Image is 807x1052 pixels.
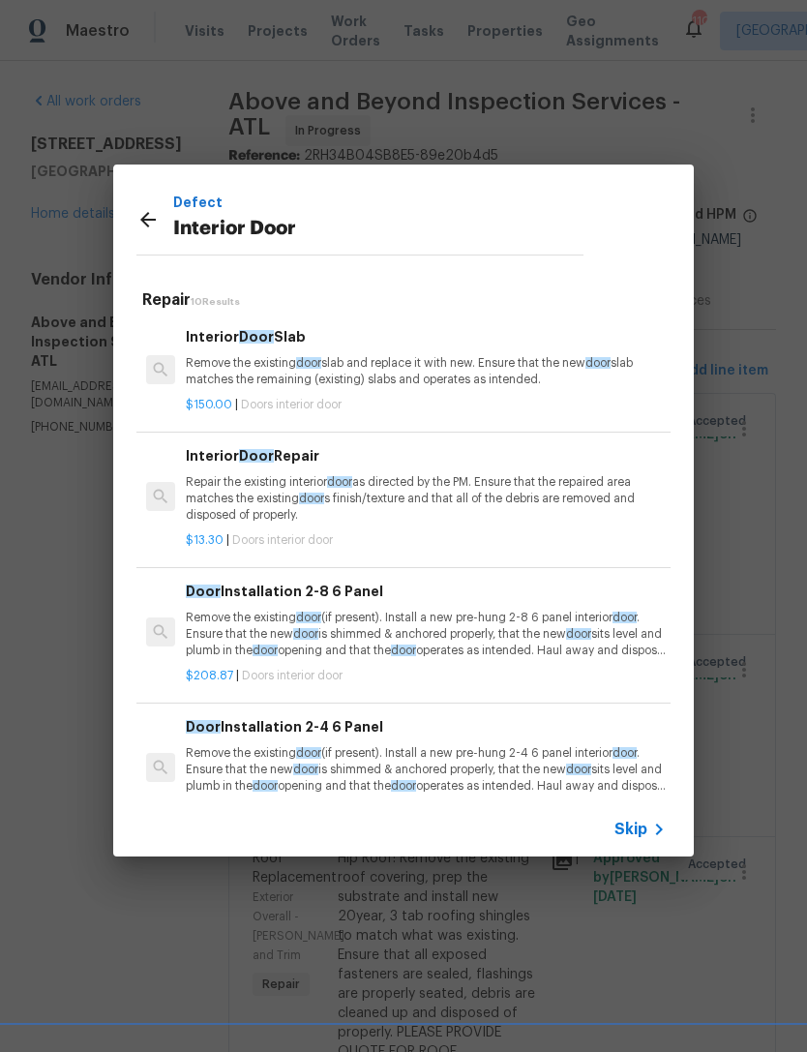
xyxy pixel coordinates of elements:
[186,474,666,524] p: Repair the existing interior as directed by the PM. Ensure that the repaired area matches the exi...
[566,764,591,775] span: door
[186,534,224,546] span: $13.30
[239,449,274,463] span: Door
[242,670,343,681] span: Doors interior door
[296,612,321,623] span: door
[296,357,321,369] span: door
[173,192,583,213] p: Defect
[239,330,274,344] span: Door
[327,476,352,488] span: door
[186,581,666,602] h6: Installation 2-8 6 Panel
[241,399,342,410] span: Doors interior door
[186,670,233,681] span: $208.87
[186,716,666,737] h6: Installation 2-4 6 Panel
[186,585,221,598] span: Door
[614,820,647,839] span: Skip
[191,297,240,307] span: 10 Results
[186,399,232,410] span: $150.00
[296,747,321,759] span: door
[232,534,333,546] span: Doors interior door
[186,745,666,795] p: Remove the existing (if present). Install a new pre-hung 2-4 6 panel interior . Ensure that the n...
[253,645,278,656] span: door
[186,532,666,549] p: |
[186,610,666,659] p: Remove the existing (if present). Install a new pre-hung 2-8 6 panel interior . Ensure that the n...
[613,612,637,623] span: door
[142,290,671,311] h5: Repair
[566,628,591,640] span: door
[186,397,666,413] p: |
[391,780,416,792] span: door
[391,645,416,656] span: door
[299,493,324,504] span: door
[173,214,583,245] p: Interior Door
[186,355,666,388] p: Remove the existing slab and replace it with new. Ensure that the new slab matches the remaining ...
[613,747,637,759] span: door
[253,780,278,792] span: door
[186,445,666,466] h6: Interior Repair
[186,326,666,347] h6: Interior Slab
[293,764,318,775] span: door
[186,668,666,684] p: |
[585,357,611,369] span: door
[186,720,221,734] span: Door
[293,628,318,640] span: door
